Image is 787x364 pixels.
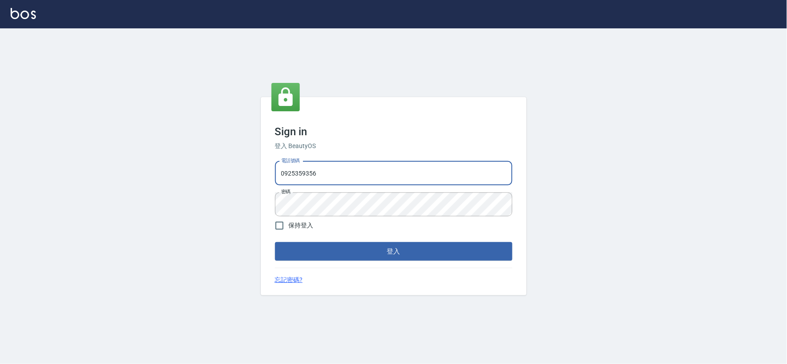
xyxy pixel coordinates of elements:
label: 電話號碼 [281,157,300,164]
button: 登入 [275,242,512,261]
img: Logo [11,8,36,19]
a: 忘記密碼? [275,275,303,285]
span: 保持登入 [289,221,314,230]
h3: Sign in [275,125,512,138]
label: 密碼 [281,188,291,195]
h6: 登入 BeautyOS [275,141,512,151]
